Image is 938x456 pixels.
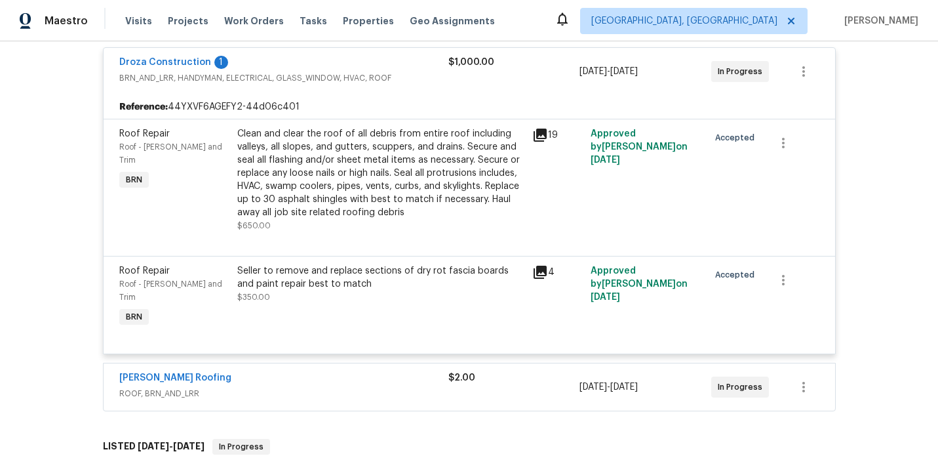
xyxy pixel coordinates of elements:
span: [DATE] [591,293,620,302]
span: [DATE] [173,442,205,451]
span: Approved by [PERSON_NAME] on [591,129,688,165]
span: ROOF, BRN_AND_LRR [119,387,448,400]
span: - [138,442,205,451]
span: Accepted [715,268,760,281]
span: $2.00 [448,373,475,383]
div: 44YXVF6AGEFY2-44d06c401 [104,95,835,119]
span: Projects [168,14,208,28]
span: $350.00 [237,293,270,301]
span: [DATE] [579,383,607,392]
div: 4 [532,264,583,280]
div: Clean and clear the roof of all debris from entire roof including valleys, all slopes, and gutter... [237,127,524,219]
a: Droza Construction [119,58,211,67]
span: [PERSON_NAME] [839,14,918,28]
span: [DATE] [610,67,638,76]
span: BRN_AND_LRR, HANDYMAN, ELECTRICAL, GLASS_WINDOW, HVAC, ROOF [119,72,448,85]
a: [PERSON_NAME] Roofing [119,373,231,383]
div: 1 [214,56,228,69]
span: In Progress [718,381,768,394]
span: Approved by [PERSON_NAME] on [591,266,688,302]
span: In Progress [718,65,768,78]
span: [DATE] [610,383,638,392]
span: [GEOGRAPHIC_DATA], [GEOGRAPHIC_DATA] [591,14,777,28]
span: Geo Assignments [410,14,495,28]
span: Roof Repair [119,266,170,276]
span: Roof - [PERSON_NAME] and Trim [119,143,222,164]
div: Seller to remove and replace sections of dry rot fascia boards and paint repair best to match [237,264,524,291]
div: 19 [532,127,583,143]
span: In Progress [214,440,269,453]
span: Visits [125,14,152,28]
span: [DATE] [138,442,169,451]
span: BRN [121,173,147,186]
span: - [579,65,638,78]
span: - [579,381,638,394]
span: Accepted [715,131,760,144]
span: Maestro [45,14,88,28]
span: Roof - [PERSON_NAME] and Trim [119,280,222,301]
h6: LISTED [103,439,205,455]
span: [DATE] [579,67,607,76]
span: Properties [343,14,394,28]
span: [DATE] [591,155,620,165]
span: Work Orders [224,14,284,28]
span: $1,000.00 [448,58,494,67]
b: Reference: [119,100,168,114]
span: BRN [121,310,147,323]
span: Tasks [300,16,327,26]
span: $650.00 [237,222,271,230]
span: Roof Repair [119,129,170,138]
